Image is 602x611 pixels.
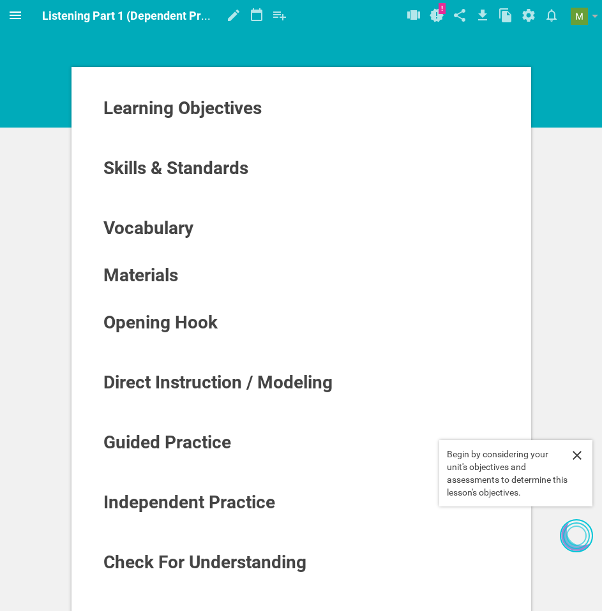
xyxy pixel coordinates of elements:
span: Opening Hook [103,312,218,333]
span: Direct Instruction / Modeling [103,372,333,393]
span: Vocabulary [103,217,193,239]
span: Independent Practice [103,492,275,513]
span: Guided Practice [103,432,231,453]
span: Materials [103,265,178,286]
div: Begin by considering your unit's objectives and assessments to determine this lesson's objectives. [447,448,585,499]
span: Learning Objectives [103,98,262,119]
span: Listening Part 1 (Dependent Prepositions) [42,9,259,22]
span: Skills & Standards [103,158,248,179]
span: Check For Understanding [103,552,306,573]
